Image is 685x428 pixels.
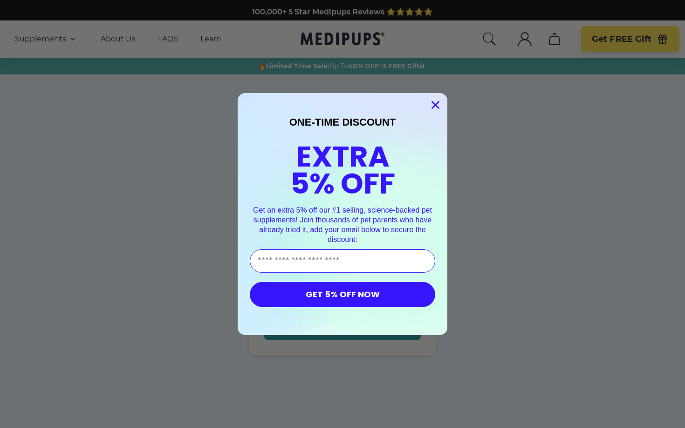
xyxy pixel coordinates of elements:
[253,206,432,243] span: Get an extra 5% off our #1 selling, science-backed pet supplements! Join thousands of pet parents...
[250,282,435,307] button: GET 5% OFF NOW
[290,163,395,204] span: 5% OFF
[296,136,390,177] span: EXTRA
[427,97,444,113] button: Close dialog
[289,116,396,128] span: ONE-TIME DISCOUNT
